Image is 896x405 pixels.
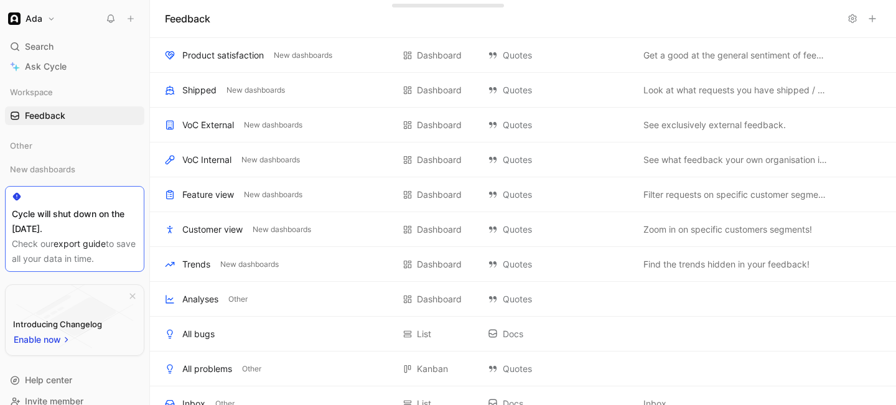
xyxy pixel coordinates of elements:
[182,292,218,307] div: Analyses
[13,317,102,332] div: Introducing Changelog
[150,282,896,317] div: AnalysesOtherDashboard QuotesView actions
[488,292,631,307] div: Quotes
[239,154,302,165] button: New dashboards
[182,361,232,376] div: All problems
[253,223,311,236] span: New dashboards
[488,152,631,167] div: Quotes
[5,106,144,125] a: Feedback
[244,189,302,201] span: New dashboards
[250,224,314,235] button: New dashboards
[240,363,264,375] button: Other
[417,257,462,272] div: Dashboard
[417,361,448,376] div: Kanban
[25,375,72,385] span: Help center
[417,187,462,202] div: Dashboard
[182,257,210,272] div: Trends
[5,136,144,159] div: Other
[643,152,828,167] span: See what feedback your own organisation is giving!
[274,49,332,62] span: New dashboards
[5,10,58,27] button: AdaAda
[182,187,234,202] div: Feature view
[218,259,281,270] button: New dashboards
[643,222,812,237] span: Zoom in on specific customers segments!
[244,119,302,131] span: New dashboards
[226,84,285,96] span: New dashboards
[488,361,631,376] div: Quotes
[14,332,62,347] span: Enable now
[242,363,261,375] span: Other
[417,222,462,237] div: Dashboard
[241,119,305,131] button: New dashboards
[488,48,631,63] div: Quotes
[182,152,231,167] div: VoC Internal
[182,118,234,133] div: VoC External
[220,258,279,271] span: New dashboards
[25,59,67,74] span: Ask Cycle
[641,257,812,272] button: Find the trends hidden in your feedback!
[488,327,631,342] div: Docs
[54,238,106,249] a: export guide
[224,85,287,96] button: New dashboards
[165,11,210,26] h1: Feedback
[150,247,896,282] div: TrendsNew dashboardsDashboard QuotesFind the trends hidden in your feedback!View actions
[488,187,631,202] div: Quotes
[25,109,65,122] span: Feedback
[10,139,32,152] span: Other
[643,118,786,133] span: See exclusively external feedback.
[228,293,248,305] span: Other
[5,160,144,179] div: New dashboards
[5,136,144,155] div: Other
[643,257,810,272] span: Find the trends hidden in your feedback!
[13,332,72,348] button: Enable now
[150,142,896,177] div: VoC InternalNew dashboardsDashboard QuotesSee what feedback your own organisation is giving!View ...
[641,118,788,133] button: See exclusively external feedback.
[417,292,462,307] div: Dashboard
[182,83,217,98] div: Shipped
[5,37,144,56] div: Search
[150,212,896,247] div: Customer viewNew dashboardsDashboard QuotesZoom in on specific customers segments!View actions
[488,222,631,237] div: Quotes
[10,86,53,98] span: Workspace
[417,327,431,342] div: List
[12,207,138,236] div: Cycle will shut down on the [DATE].
[417,83,462,98] div: Dashboard
[641,187,831,202] button: Filter requests on specific customer segments!
[8,12,21,25] img: Ada
[10,163,75,175] span: New dashboards
[150,73,896,108] div: ShippedNew dashboardsDashboard QuotesLook at what requests you have shipped / closed the loop on!...
[182,48,264,63] div: Product satisfaction
[12,236,138,266] div: Check our to save all your data in time.
[5,371,144,389] div: Help center
[5,57,144,76] a: Ask Cycle
[150,108,896,142] div: VoC ExternalNew dashboardsDashboard QuotesSee exclusively external feedback.View actions
[488,257,631,272] div: Quotes
[5,83,144,101] div: Workspace
[150,38,896,73] div: Product satisfactionNew dashboardsDashboard QuotesGet a good at the general sentiment of feedback...
[488,118,631,133] div: Quotes
[182,222,243,237] div: Customer view
[241,189,305,200] button: New dashboards
[641,222,814,237] button: Zoom in on specific customers segments!
[150,351,896,386] div: All problemsOtherKanban QuotesView actions
[643,48,828,63] span: Get a good at the general sentiment of feedback.
[417,152,462,167] div: Dashboard
[641,83,831,98] button: Look at what requests you have shipped / closed the loop on!
[417,48,462,63] div: Dashboard
[150,317,896,351] div: All bugsList DocsView actions
[5,160,144,182] div: New dashboards
[182,327,215,342] div: All bugs
[643,83,828,98] span: Look at what requests you have shipped / closed the loop on!
[150,177,896,212] div: Feature viewNew dashboardsDashboard QuotesFilter requests on specific customer segments!View actions
[488,83,631,98] div: Quotes
[643,187,828,202] span: Filter requests on specific customer segments!
[16,285,133,348] img: bg-BLZuj68n.svg
[25,39,54,54] span: Search
[226,294,250,305] button: Other
[641,48,831,63] button: Get a good at the general sentiment of feedback.
[271,50,335,61] button: New dashboards
[641,152,831,167] button: See what feedback your own organisation is giving!
[26,13,42,24] h1: Ada
[417,118,462,133] div: Dashboard
[241,154,300,166] span: New dashboards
